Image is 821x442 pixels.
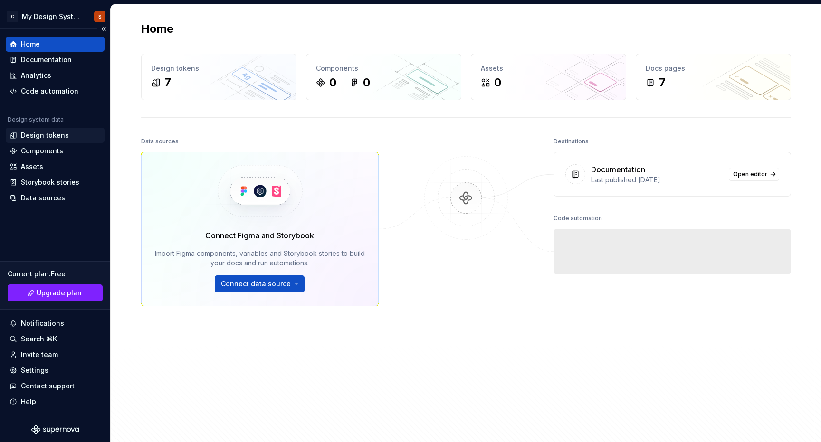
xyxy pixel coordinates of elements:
div: 7 [164,75,171,90]
a: Docs pages7 [636,54,791,100]
div: Notifications [21,319,64,328]
div: Design tokens [21,131,69,140]
button: Help [6,394,105,409]
a: Invite team [6,347,105,362]
button: Notifications [6,316,105,331]
div: 0 [363,75,370,90]
a: Analytics [6,68,105,83]
div: Code automation [554,212,602,225]
a: Design tokens7 [141,54,296,100]
a: Assets [6,159,105,174]
div: Documentation [21,55,72,65]
div: Data sources [141,135,179,148]
div: Data sources [21,193,65,203]
div: Invite team [21,350,58,359]
div: Components [316,64,451,73]
div: Storybook stories [21,178,79,187]
div: Last published [DATE] [591,175,723,185]
div: Assets [21,162,43,171]
a: Code automation [6,84,105,99]
div: Code automation [21,86,78,96]
div: Help [21,397,36,406]
a: Storybook stories [6,175,105,190]
div: 0 [329,75,336,90]
div: Current plan : Free [8,269,103,279]
div: 7 [659,75,666,90]
div: Assets [481,64,616,73]
a: Open editor [729,168,779,181]
div: Analytics [21,71,51,80]
a: Assets0 [471,54,626,100]
div: My Design System [22,12,83,21]
div: Docs pages [646,64,781,73]
div: Documentation [591,164,645,175]
div: Search ⌘K [21,334,57,344]
a: Settings [6,363,105,378]
div: Design tokens [151,64,286,73]
button: Search ⌘K [6,331,105,347]
span: Upgrade plan [37,288,82,298]
div: Connect Figma and Storybook [205,230,314,241]
div: Destinations [554,135,589,148]
div: Contact support [21,381,75,391]
div: C [7,11,18,22]
a: Upgrade plan [8,284,103,301]
div: Components [21,146,63,156]
div: Design system data [8,116,64,123]
div: S [98,13,102,20]
button: CMy Design SystemS [2,6,108,27]
button: Contact support [6,378,105,394]
svg: Supernova Logo [31,425,79,434]
span: Connect data source [221,279,291,289]
h2: Home [141,21,173,37]
div: 0 [494,75,501,90]
a: Documentation [6,52,105,67]
a: Components [6,143,105,159]
a: Components00 [306,54,461,100]
a: Data sources [6,190,105,206]
a: Design tokens [6,128,105,143]
span: Open editor [733,170,767,178]
button: Collapse sidebar [97,22,110,36]
div: Settings [21,366,48,375]
div: Import Figma components, variables and Storybook stories to build your docs and run automations. [155,249,365,268]
button: Connect data source [215,275,305,292]
a: Home [6,37,105,52]
div: Home [21,39,40,49]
